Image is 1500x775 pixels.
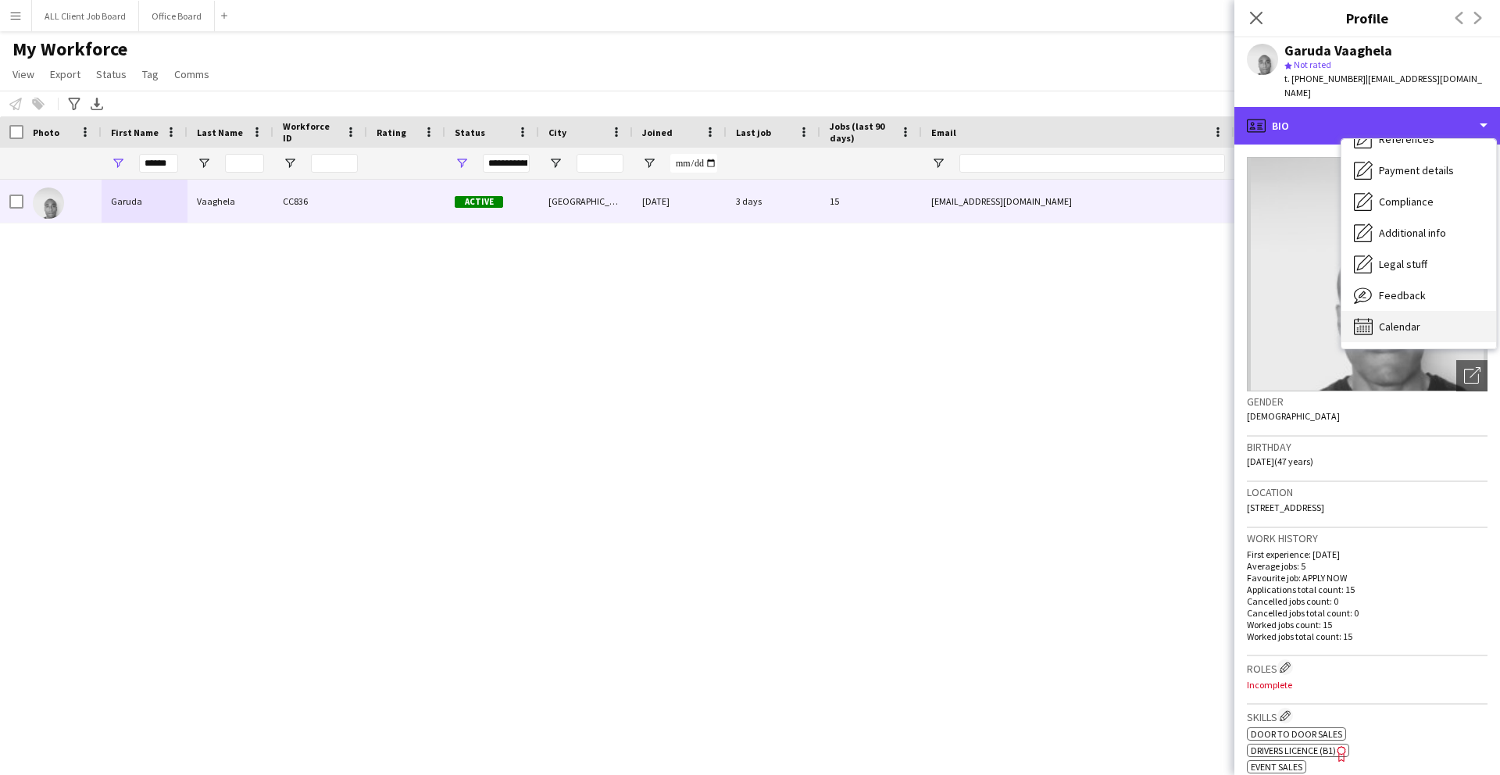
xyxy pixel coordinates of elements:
[1247,708,1487,724] h3: Skills
[1379,288,1426,302] span: Feedback
[1251,745,1336,756] span: Drivers Licence (B1)
[1247,572,1487,584] p: Favourite job: APPLY NOW
[174,67,209,81] span: Comms
[736,127,771,138] span: Last job
[1251,761,1302,773] span: Event sales
[1247,607,1487,619] p: Cancelled jobs total count: 0
[311,154,358,173] input: Workforce ID Filter Input
[1247,584,1487,595] p: Applications total count: 15
[931,127,956,138] span: Email
[931,156,945,170] button: Open Filter Menu
[283,120,339,144] span: Workforce ID
[197,156,211,170] button: Open Filter Menu
[1456,360,1487,391] div: Open photos pop-in
[455,196,503,208] span: Active
[1341,311,1496,342] div: Calendar
[90,64,133,84] a: Status
[139,154,178,173] input: First Name Filter Input
[633,180,727,223] div: [DATE]
[1247,548,1487,560] p: First experience: [DATE]
[1341,280,1496,311] div: Feedback
[1379,132,1434,146] span: References
[1379,320,1420,334] span: Calendar
[139,1,215,31] button: Office Board
[670,154,717,173] input: Joined Filter Input
[1247,410,1340,422] span: [DEMOGRAPHIC_DATA]
[273,180,367,223] div: CC836
[1284,73,1366,84] span: t. [PHONE_NUMBER]
[1247,485,1487,499] h3: Location
[136,64,165,84] a: Tag
[830,120,894,144] span: Jobs (last 90 days)
[539,180,633,223] div: [GEOGRAPHIC_DATA]
[142,67,159,81] span: Tag
[197,127,243,138] span: Last Name
[1234,107,1500,145] div: Bio
[12,67,34,81] span: View
[1247,619,1487,630] p: Worked jobs count: 15
[1341,123,1496,155] div: References
[1247,560,1487,572] p: Average jobs: 5
[455,156,469,170] button: Open Filter Menu
[642,156,656,170] button: Open Filter Menu
[187,180,273,223] div: Vaaghela
[1379,195,1434,209] span: Compliance
[65,95,84,113] app-action-btn: Advanced filters
[1341,186,1496,217] div: Compliance
[1247,502,1324,513] span: [STREET_ADDRESS]
[1247,440,1487,454] h3: Birthday
[102,180,187,223] div: Garuda
[1247,595,1487,607] p: Cancelled jobs count: 0
[642,127,673,138] span: Joined
[959,154,1225,173] input: Email Filter Input
[1247,455,1313,467] span: [DATE] (47 years)
[1251,728,1342,740] span: Door to door sales
[1341,248,1496,280] div: Legal stuff
[820,180,922,223] div: 15
[12,37,127,61] span: My Workforce
[1379,257,1427,271] span: Legal stuff
[6,64,41,84] a: View
[96,67,127,81] span: Status
[1247,630,1487,642] p: Worked jobs total count: 15
[577,154,623,173] input: City Filter Input
[111,127,159,138] span: First Name
[922,180,1234,223] div: [EMAIL_ADDRESS][DOMAIN_NAME]
[111,156,125,170] button: Open Filter Menu
[33,127,59,138] span: Photo
[1341,155,1496,186] div: Payment details
[1247,157,1487,391] img: Crew avatar or photo
[225,154,264,173] input: Last Name Filter Input
[377,127,406,138] span: Rating
[33,187,64,219] img: Garuda Vaaghela
[50,67,80,81] span: Export
[727,180,820,223] div: 3 days
[455,127,485,138] span: Status
[1234,8,1500,28] h3: Profile
[168,64,216,84] a: Comms
[548,156,562,170] button: Open Filter Menu
[1379,163,1454,177] span: Payment details
[1247,659,1487,676] h3: Roles
[1341,217,1496,248] div: Additional info
[87,95,106,113] app-action-btn: Export XLSX
[32,1,139,31] button: ALL Client Job Board
[548,127,566,138] span: City
[283,156,297,170] button: Open Filter Menu
[1247,395,1487,409] h3: Gender
[1284,44,1392,58] div: Garuda Vaaghela
[1247,679,1487,691] p: Incomplete
[44,64,87,84] a: Export
[1247,531,1487,545] h3: Work history
[1379,226,1446,240] span: Additional info
[1294,59,1331,70] span: Not rated
[1284,73,1482,98] span: | [EMAIL_ADDRESS][DOMAIN_NAME]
